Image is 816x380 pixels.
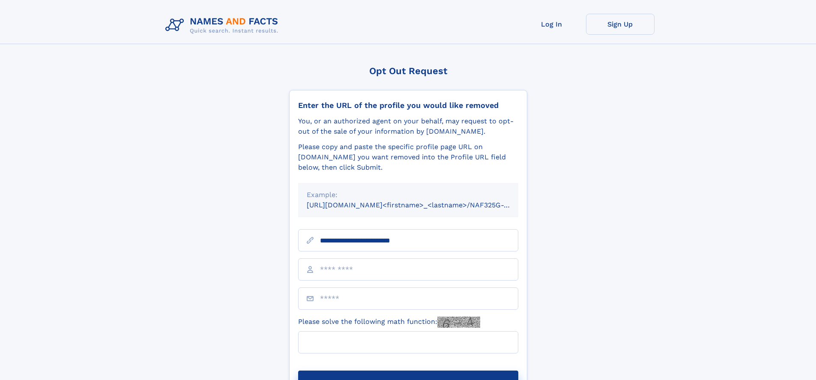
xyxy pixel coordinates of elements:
a: Log In [517,14,586,35]
img: Logo Names and Facts [162,14,285,37]
div: Example: [307,190,510,200]
label: Please solve the following math function: [298,317,480,328]
a: Sign Up [586,14,655,35]
small: [URL][DOMAIN_NAME]<firstname>_<lastname>/NAF325G-xxxxxxxx [307,201,535,209]
div: Please copy and paste the specific profile page URL on [DOMAIN_NAME] you want removed into the Pr... [298,142,518,173]
div: You, or an authorized agent on your behalf, may request to opt-out of the sale of your informatio... [298,116,518,137]
div: Enter the URL of the profile you would like removed [298,101,518,110]
div: Opt Out Request [289,66,527,76]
